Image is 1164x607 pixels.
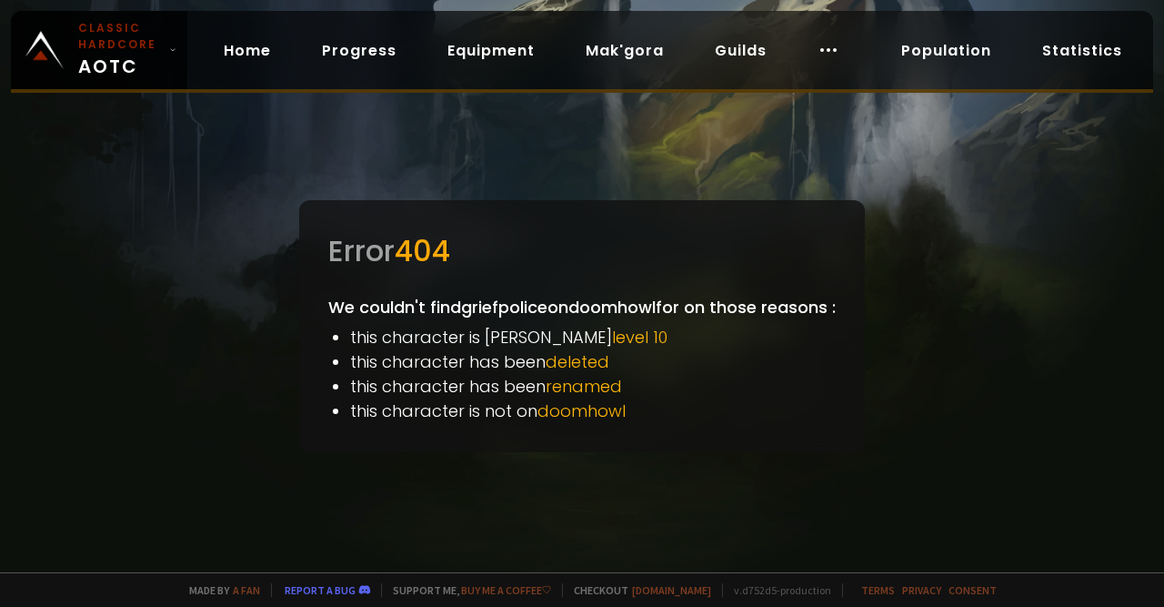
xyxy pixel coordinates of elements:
[948,583,997,597] a: Consent
[546,350,609,373] span: deleted
[350,349,836,374] li: this character has been
[562,583,711,597] span: Checkout
[571,32,678,69] a: Mak'gora
[700,32,781,69] a: Guilds
[612,326,667,349] span: level 10
[1028,32,1137,69] a: Statistics
[350,399,836,423] li: this character is not on
[546,375,622,398] span: renamed
[78,20,162,53] small: Classic Hardcore
[537,400,626,422] span: doomhowl
[209,32,286,69] a: Home
[861,583,895,597] a: Terms
[395,230,450,271] span: 404
[381,583,551,597] span: Support me,
[632,583,711,597] a: [DOMAIN_NAME]
[887,32,1006,69] a: Population
[350,374,836,399] li: this character has been
[11,11,187,89] a: Classic HardcoreAOTC
[328,229,836,273] div: Error
[78,20,162,80] span: AOTC
[299,200,865,452] div: We couldn't find griefpolice on doomhowl for on those reasons :
[902,583,941,597] a: Privacy
[307,32,411,69] a: Progress
[433,32,549,69] a: Equipment
[461,583,551,597] a: Buy me a coffee
[285,583,356,597] a: Report a bug
[178,583,260,597] span: Made by
[350,325,836,349] li: this character is [PERSON_NAME]
[722,583,831,597] span: v. d752d5 - production
[233,583,260,597] a: a fan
